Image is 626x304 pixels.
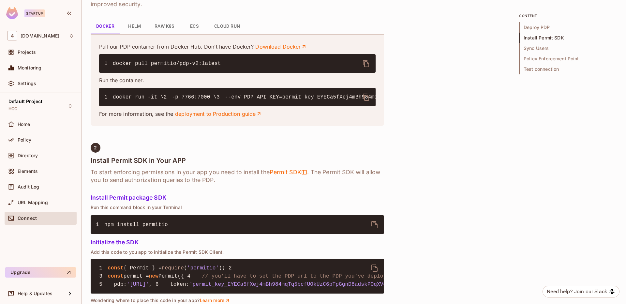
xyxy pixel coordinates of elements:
[519,13,617,18] p: content
[99,110,376,117] p: For more information, see the
[104,222,168,228] span: npm install permitio
[519,53,617,64] span: Policy Enforcement Point
[175,110,262,117] a: deployment to Production guide
[18,50,36,55] span: Projects
[358,89,374,105] button: delete
[255,43,307,50] a: Download Docker
[96,221,104,229] span: 1
[18,291,52,296] span: Help & Updates
[18,122,30,127] span: Home
[18,200,48,205] span: URL Mapping
[149,281,152,287] span: ,
[7,31,17,40] span: 4
[180,19,209,34] button: ECS
[124,265,162,271] span: { Permit } =
[104,93,113,101] span: 1
[91,168,384,184] h6: To start enforcing permissions in your app you need to install the . The Permit SDK will allow yo...
[216,93,225,101] span: 3
[519,22,617,33] span: Deploy PDP
[189,281,504,287] span: 'permit_key_EYECa5fXej4mBh984mqTq5bcfUOkUzC6pTpGgnD8adskPOqXVeZn9tgGuCxuUyb1du8u2sSjXcOvU0H4LuQ2CG'
[18,153,38,158] span: Directory
[170,281,186,287] span: token
[114,281,124,287] span: pdp
[18,216,37,221] span: Connect
[164,93,172,101] span: 2
[99,77,376,84] p: Run the container.
[187,265,219,271] span: 'permitio'
[184,265,187,271] span: (
[91,19,120,34] button: Docker
[91,205,384,210] p: Run this command block in your Terminal
[94,145,97,150] span: 2
[149,19,180,34] button: Raw K8s
[547,288,607,296] div: Need help? Join our Slack
[21,33,59,38] span: Workspace: 46labs.com
[96,264,108,272] span: 1
[6,7,18,19] img: SReyMgAAAABJRU5ErkJggg==
[152,281,164,288] span: 6
[124,273,149,279] span: permit =
[519,33,617,43] span: Install Permit SDK
[113,61,221,67] span: docker pull permitio/pdp-v2:latest
[91,239,384,246] h5: Initialize the SDK
[200,297,231,303] a: Learn more
[24,9,45,17] div: Startup
[219,265,225,271] span: );
[99,43,376,50] p: Pull our PDP container from Docker Hub. Don’t have Docker?
[108,265,124,271] span: const
[124,281,127,287] span: :
[8,99,42,104] span: Default Project
[96,272,108,280] span: 3
[270,168,307,176] span: Permit SDK
[202,273,460,279] span: // you'll have to set the PDP url to the PDP you've deployed in the previous step
[108,273,124,279] span: const
[225,264,237,272] span: 2
[91,297,384,303] p: Wondering where to place this code in your app?
[209,19,246,34] button: Cloud Run
[186,281,189,287] span: :
[104,60,113,68] span: 1
[162,265,184,271] span: require
[519,43,617,53] span: Sync Users
[519,64,617,74] span: Test connection
[367,217,382,233] button: delete
[8,106,17,112] span: HCC
[18,137,31,143] span: Policy
[149,273,158,279] span: new
[91,194,384,201] h5: Install Permit package SDK
[184,272,196,280] span: 4
[91,157,384,164] h4: Install Permit SDK in Your APP
[18,81,36,86] span: Settings
[18,169,38,174] span: Elements
[96,265,529,287] code: });
[127,281,149,287] span: '[URL]'
[91,250,384,255] p: Add this code to you app to initialize the Permit SDK Client.
[5,267,76,278] button: Upgrade
[367,260,382,276] button: delete
[18,65,42,70] span: Monitoring
[18,184,39,190] span: Audit Log
[113,94,164,100] span: docker run -it \
[358,56,374,71] button: delete
[158,273,184,279] span: Permit({
[120,19,149,34] button: Helm
[96,281,108,288] span: 5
